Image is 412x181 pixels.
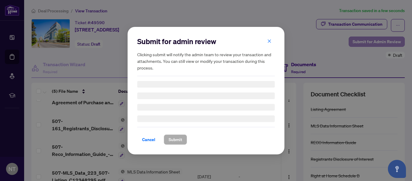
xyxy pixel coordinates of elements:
span: Cancel [142,135,155,144]
button: Open asap [388,160,406,178]
button: Cancel [137,134,160,145]
span: close [267,39,271,43]
h5: Clicking submit will notify the admin team to review your transaction and attachments. You can st... [137,51,275,71]
h2: Submit for admin review [137,37,275,46]
button: Submit [164,134,187,145]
